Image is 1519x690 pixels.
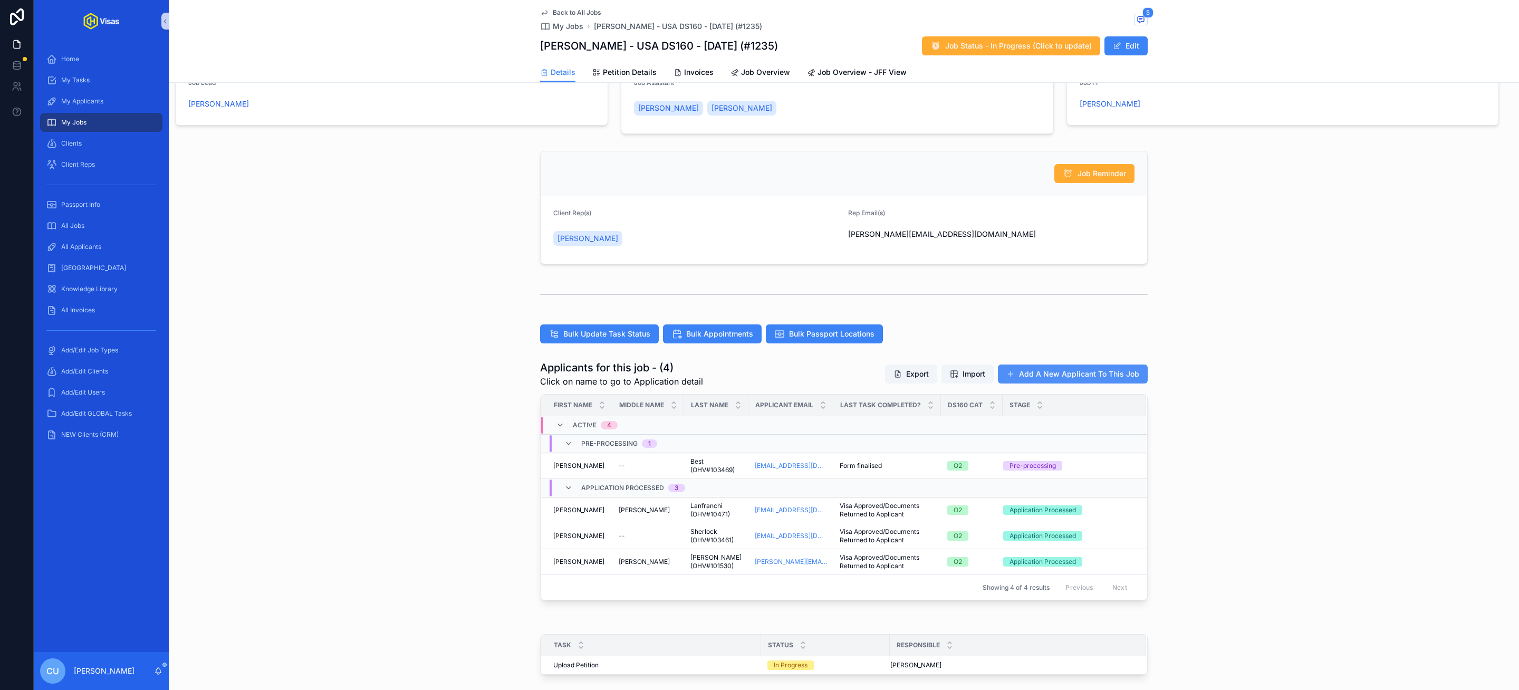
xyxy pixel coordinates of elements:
span: Active [573,421,597,429]
a: Lanfranchi (OHV#10471) [690,502,742,519]
a: [EMAIL_ADDRESS][DOMAIN_NAME] [755,506,827,514]
span: My Jobs [553,21,583,32]
span: -- [619,532,625,540]
div: O2 [954,505,962,515]
a: All Applicants [40,237,162,256]
a: O2 [947,461,996,471]
span: [GEOGRAPHIC_DATA] [61,264,126,272]
a: [EMAIL_ADDRESS][DOMAIN_NAME] [755,462,827,470]
a: [PERSON_NAME] [553,231,622,246]
span: Stage [1010,401,1030,409]
a: [EMAIL_ADDRESS][DOMAIN_NAME] [755,532,827,540]
a: [PERSON_NAME][EMAIL_ADDRESS][PERSON_NAME][DOMAIN_NAME] [755,558,827,566]
a: [PERSON_NAME] [1080,99,1140,109]
a: Add/Edit Users [40,383,162,402]
span: Visa Approved/Documents Returned to Applicant [840,528,935,544]
a: Pre-processing [1003,461,1133,471]
span: Form finalised [840,462,882,470]
span: Application Processed [581,484,664,492]
span: [PERSON_NAME][EMAIL_ADDRESS][DOMAIN_NAME] [848,229,1135,239]
span: Back to All Jobs [553,8,601,17]
button: Export [885,365,937,384]
img: App logo [83,13,119,30]
span: [PERSON_NAME] [890,661,941,669]
a: [PERSON_NAME] [553,506,606,514]
a: Job Overview [730,63,790,84]
a: Back to All Jobs [540,8,601,17]
button: Job Status - In Progress (Click to update) [922,36,1100,55]
a: Visa Approved/Documents Returned to Applicant [840,553,935,570]
div: 3 [675,484,679,492]
span: Showing 4 of 4 results [983,583,1050,592]
a: Application Processed [1003,557,1133,567]
a: [PERSON_NAME] [188,99,249,109]
a: Add/Edit Job Types [40,341,162,360]
a: [PERSON_NAME] [619,558,678,566]
button: 5 [1134,14,1148,27]
span: Client Reps [61,160,95,169]
a: My Jobs [540,21,583,32]
span: Rep Email(s) [848,209,885,217]
span: Responsible [897,641,940,649]
a: Home [40,50,162,69]
span: All Invoices [61,306,95,314]
a: [GEOGRAPHIC_DATA] [40,258,162,277]
span: [PERSON_NAME] [553,558,604,566]
h1: [PERSON_NAME] - USA DS160 - [DATE] (#1235) [540,39,778,53]
span: My Applicants [61,97,103,106]
h1: Applicants for this job - (4) [540,360,703,375]
div: Application Processed [1010,505,1076,515]
button: Add A New Applicant To This Job [998,365,1148,384]
span: DS160 Cat [948,401,983,409]
a: [PERSON_NAME] (OHV#101530) [690,553,742,570]
span: My Jobs [61,118,86,127]
span: My Tasks [61,76,90,84]
span: [PERSON_NAME] [553,532,604,540]
span: Bulk Appointments [686,329,753,339]
button: Edit [1104,36,1148,55]
span: [PERSON_NAME] [638,103,699,113]
a: My Tasks [40,71,162,90]
span: Import [963,369,985,379]
span: Bulk Passport Locations [789,329,874,339]
span: Last Task Completed? [840,401,921,409]
div: 1 [648,439,651,448]
a: [PERSON_NAME] [553,532,606,540]
button: Import [941,365,994,384]
span: Home [61,55,79,63]
button: Job Reminder [1054,164,1135,183]
span: Job Overview [741,67,790,78]
a: Details [540,63,575,83]
a: -- [619,462,678,470]
span: All Jobs [61,222,84,230]
a: All Jobs [40,216,162,235]
button: Bulk Passport Locations [766,324,883,343]
span: Invoices [684,67,714,78]
span: Task [554,641,571,649]
span: NEW Clients (CRM) [61,430,119,439]
a: [PERSON_NAME] - USA DS160 - [DATE] (#1235) [594,21,762,32]
span: Passport Info [61,200,100,209]
a: Add/Edit GLOBAL Tasks [40,404,162,423]
span: Job Status - In Progress (Click to update) [945,41,1092,51]
span: 5 [1142,7,1153,18]
span: Last Name [691,401,728,409]
span: Clients [61,139,82,148]
span: Client Rep(s) [553,209,591,217]
span: Upload Petition [553,661,599,669]
a: My Applicants [40,92,162,111]
span: Bulk Update Task Status [563,329,650,339]
button: Bulk Appointments [663,324,762,343]
div: Application Processed [1010,557,1076,567]
span: Add/Edit Clients [61,367,108,376]
div: 4 [607,421,611,429]
a: Knowledge Library [40,280,162,299]
span: Applicant Email [755,401,813,409]
span: Add/Edit Job Types [61,346,118,354]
